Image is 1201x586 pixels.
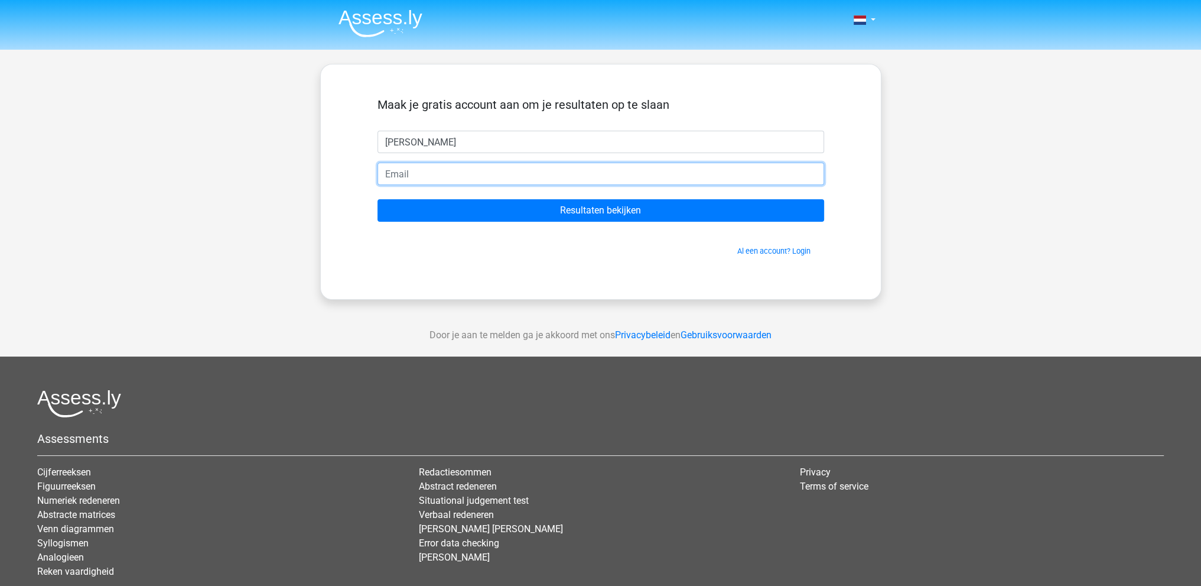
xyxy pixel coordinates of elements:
[615,329,671,341] a: Privacybeleid
[377,199,824,222] input: Resultaten bekijken
[37,495,120,506] a: Numeriek redeneren
[419,509,494,520] a: Verbaal redeneren
[419,523,563,535] a: [PERSON_NAME] [PERSON_NAME]
[37,523,114,535] a: Venn diagrammen
[377,131,824,153] input: Voornaam
[419,552,490,563] a: [PERSON_NAME]
[377,98,824,112] h5: Maak je gratis account aan om je resultaten op te slaan
[37,509,115,520] a: Abstracte matrices
[800,467,831,478] a: Privacy
[681,329,772,341] a: Gebruiksvoorwaarden
[37,538,89,549] a: Syllogismen
[419,538,499,549] a: Error data checking
[37,432,1164,446] h5: Assessments
[37,552,84,563] a: Analogieen
[339,9,422,37] img: Assessly
[737,247,811,255] a: Al een account? Login
[37,390,121,417] img: Assessly logo
[37,467,91,478] a: Cijferreeksen
[419,495,529,506] a: Situational judgement test
[37,566,114,577] a: Reken vaardigheid
[377,163,824,185] input: Email
[800,481,868,492] a: Terms of service
[419,481,497,492] a: Abstract redeneren
[419,467,492,478] a: Redactiesommen
[37,481,96,492] a: Figuurreeksen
